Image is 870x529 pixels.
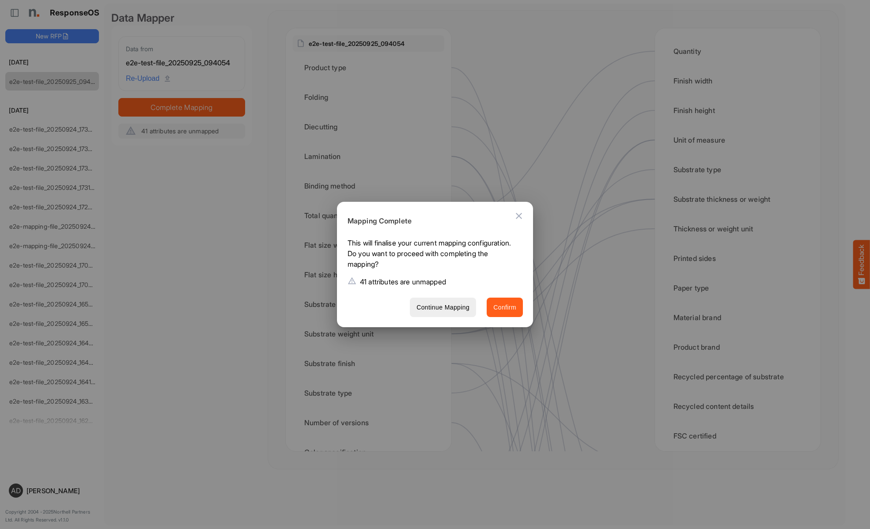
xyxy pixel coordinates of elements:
[493,302,516,313] span: Confirm
[416,302,469,313] span: Continue Mapping
[508,205,530,227] button: Close dialog
[348,238,516,273] p: This will finalise your current mapping configuration. Do you want to proceed with completing the...
[360,276,446,287] p: 41 attributes are unmapped
[348,215,516,227] h6: Mapping Complete
[487,298,523,317] button: Confirm
[410,298,476,317] button: Continue Mapping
